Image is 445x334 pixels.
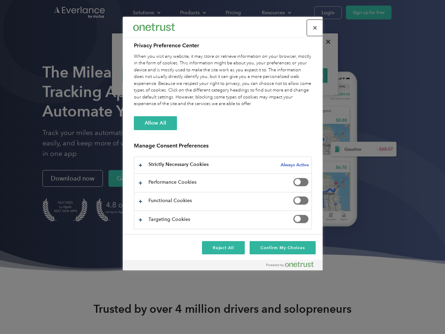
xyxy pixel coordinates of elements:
[123,17,323,270] div: Preference center
[202,241,245,254] button: Reject All
[134,41,312,50] h2: Privacy Preference Center
[134,142,312,153] h3: Manage Consent Preferences
[134,53,312,108] div: When you visit any website, it may store or retrieve information on your browser, mostly in the f...
[133,23,175,31] img: Everlance
[266,262,319,270] a: Powered by OneTrust Opens in a new Tab
[307,20,323,35] button: Close
[250,241,315,254] button: Confirm My Choices
[123,17,323,270] div: Privacy Preference Center
[133,20,175,34] div: Everlance
[134,116,177,130] button: Allow All
[266,262,314,267] img: Powered by OneTrust Opens in a new Tab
